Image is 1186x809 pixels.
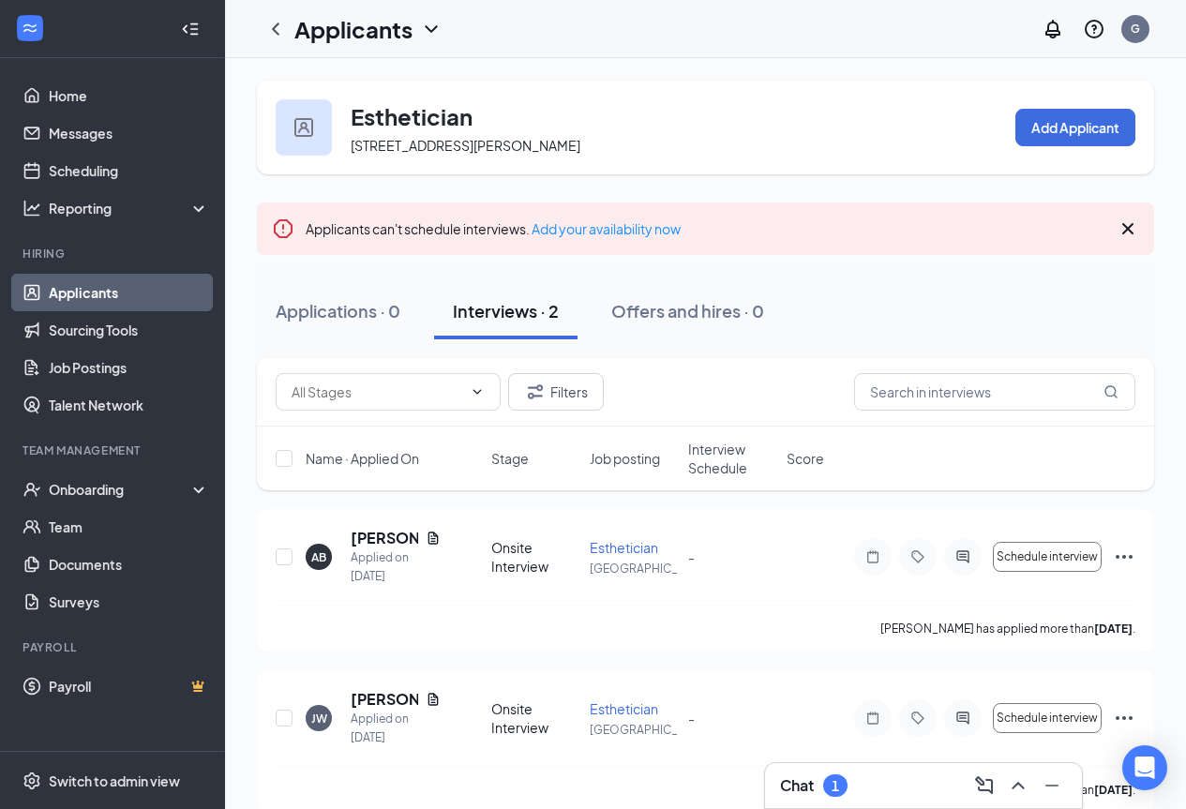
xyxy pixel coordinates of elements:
[1131,21,1140,37] div: G
[49,386,209,424] a: Talent Network
[973,774,996,797] svg: ComposeMessage
[49,349,209,386] a: Job Postings
[1117,217,1139,240] svg: Cross
[524,381,547,403] svg: Filter
[294,118,313,137] img: user icon
[969,771,999,801] button: ComposeMessage
[952,549,974,564] svg: ActiveChat
[854,373,1135,411] input: Search in interviews
[311,711,327,727] div: JW
[453,299,559,322] div: Interviews · 2
[1037,771,1067,801] button: Minimize
[491,449,529,468] span: Stage
[993,703,1102,733] button: Schedule interview
[276,299,400,322] div: Applications · 0
[1113,546,1135,568] svg: Ellipses
[993,542,1102,572] button: Schedule interview
[1007,774,1029,797] svg: ChevronUp
[997,712,1098,725] span: Schedule interview
[49,199,210,217] div: Reporting
[351,689,418,710] h5: [PERSON_NAME]
[590,700,658,717] span: Esthetician
[49,546,209,583] a: Documents
[23,480,41,499] svg: UserCheck
[590,561,677,577] p: [GEOGRAPHIC_DATA]
[470,384,485,399] svg: ChevronDown
[832,778,839,794] div: 1
[294,13,413,45] h1: Applicants
[49,667,209,705] a: PayrollCrown
[21,19,39,37] svg: WorkstreamLogo
[611,299,764,322] div: Offers and hires · 0
[688,440,775,477] span: Interview Schedule
[49,772,180,790] div: Switch to admin view
[351,100,473,132] h3: Esthetician
[49,480,193,499] div: Onboarding
[880,621,1135,637] p: [PERSON_NAME] has applied more than .
[1041,774,1063,797] svg: Minimize
[49,152,209,189] a: Scheduling
[23,639,205,655] div: Payroll
[532,220,681,237] a: Add your availability now
[426,692,441,707] svg: Document
[907,711,929,726] svg: Tag
[49,311,209,349] a: Sourcing Tools
[49,77,209,114] a: Home
[1094,783,1133,797] b: [DATE]
[420,18,443,40] svg: ChevronDown
[306,220,681,237] span: Applicants can't schedule interviews.
[780,775,814,796] h3: Chat
[49,114,209,152] a: Messages
[311,549,326,565] div: AB
[862,549,884,564] svg: Note
[23,772,41,790] svg: Settings
[351,528,418,548] h5: [PERSON_NAME]
[491,538,578,576] div: Onsite Interview
[181,20,200,38] svg: Collapse
[508,373,604,411] button: Filter Filters
[688,548,695,565] span: -
[49,583,209,621] a: Surveys
[787,449,824,468] span: Score
[907,549,929,564] svg: Tag
[49,274,209,311] a: Applicants
[1083,18,1105,40] svg: QuestionInfo
[351,548,441,586] div: Applied on [DATE]
[351,137,580,154] span: [STREET_ADDRESS][PERSON_NAME]
[23,246,205,262] div: Hiring
[351,710,441,747] div: Applied on [DATE]
[590,449,660,468] span: Job posting
[306,449,419,468] span: Name · Applied On
[862,711,884,726] svg: Note
[1103,384,1118,399] svg: MagnifyingGlass
[590,539,658,556] span: Esthetician
[1122,745,1167,790] div: Open Intercom Messenger
[997,550,1098,563] span: Schedule interview
[1113,707,1135,729] svg: Ellipses
[1042,18,1064,40] svg: Notifications
[272,217,294,240] svg: Error
[292,382,462,402] input: All Stages
[1003,771,1033,801] button: ChevronUp
[23,442,205,458] div: Team Management
[426,531,441,546] svg: Document
[1015,109,1135,146] button: Add Applicant
[23,199,41,217] svg: Analysis
[688,710,695,727] span: -
[1094,622,1133,636] b: [DATE]
[491,699,578,737] div: Onsite Interview
[264,18,287,40] svg: ChevronLeft
[590,722,677,738] p: [GEOGRAPHIC_DATA]
[49,508,209,546] a: Team
[952,711,974,726] svg: ActiveChat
